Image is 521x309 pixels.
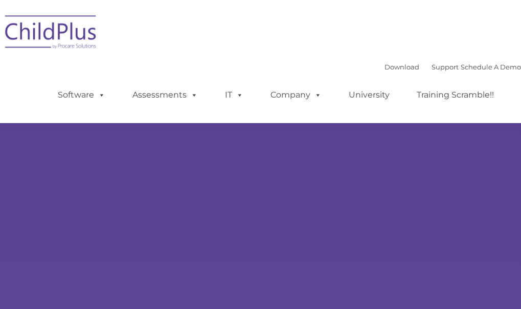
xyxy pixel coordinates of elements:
a: Training Scramble!! [406,85,504,105]
font: | [384,63,521,71]
a: Schedule A Demo [461,63,521,71]
a: Support [432,63,459,71]
a: University [338,85,400,105]
a: IT [215,85,254,105]
a: Company [260,85,332,105]
a: Download [384,63,419,71]
a: Software [48,85,116,105]
a: Assessments [122,85,208,105]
